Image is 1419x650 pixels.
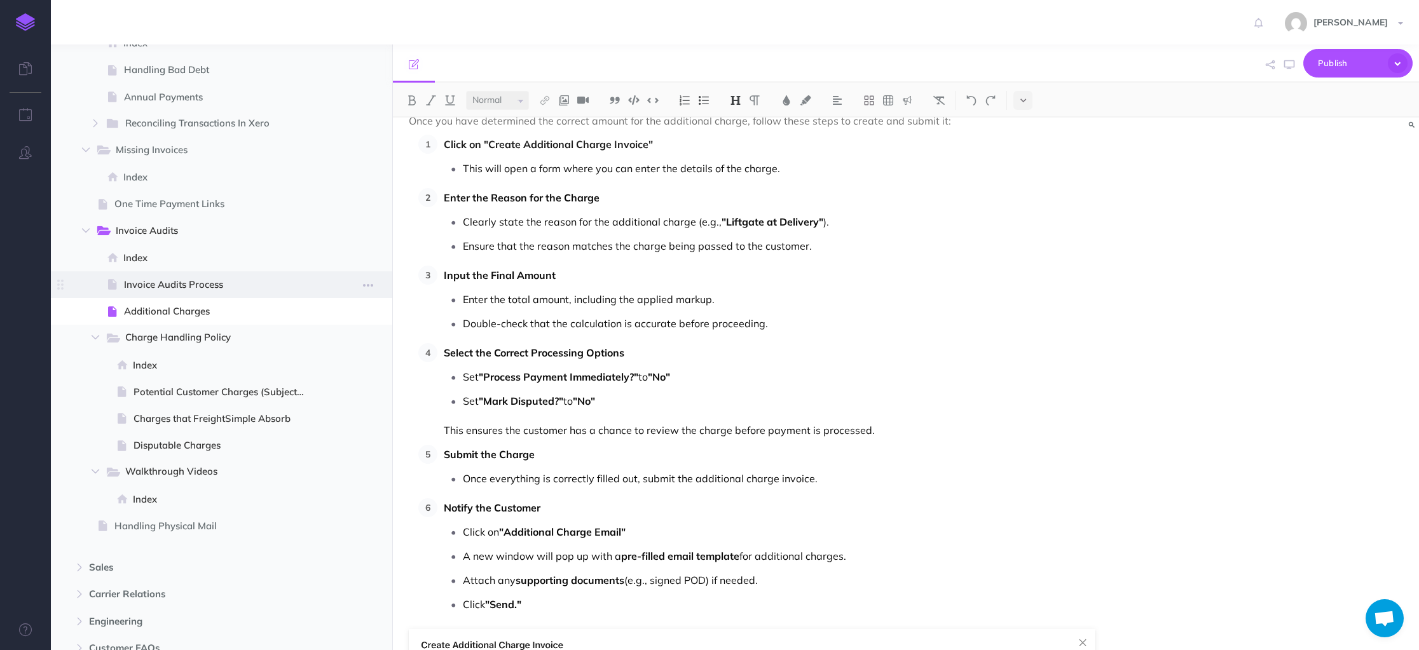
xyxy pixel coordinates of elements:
[89,560,300,575] span: Sales
[882,95,894,105] img: Create table button
[116,223,297,240] span: Invoice Audits
[479,370,638,383] strong: "Process Payment Immediately?"
[124,304,316,319] span: Additional Charges
[444,191,600,204] strong: Enter the Reason for the Charge
[125,116,297,132] span: Reconciling Transactions In Xero
[1318,53,1381,73] span: Publish
[133,492,316,507] span: Index
[463,159,1095,178] p: This will open a form where you can enter the details of the charge.
[125,330,297,346] span: Charge Handling Policy
[698,95,709,105] img: Unordered list button
[901,95,913,105] img: Callout dropdown menu button
[463,522,1095,541] p: Click on
[444,138,653,151] strong: Click on "Create Additional Charge Invoice"
[114,518,316,534] span: Handling Physical Mail
[722,215,823,228] strong: "Liftgate at Delivery"
[124,277,316,292] span: Invoice Audits Process
[463,367,1095,386] p: Set to
[409,113,1095,128] p: Once you have determined the correct amount for the additional charge, follow these steps to crea...
[463,391,1095,410] p: Set to
[463,469,1095,488] p: Once everything is correctly filled out, submit the additional charge invoice.
[985,95,996,105] img: Redo
[444,346,624,359] strong: Select the Correct Processing Options
[558,95,570,105] img: Add image button
[134,438,316,453] span: Disputable Charges
[648,370,670,383] strong: "No"
[444,421,1095,440] p: This ensures the customer has a chance to review the charge before payment is processed.
[933,95,945,105] img: Clear styles button
[123,250,316,266] span: Index
[463,212,1095,231] p: Clearly state the reason for the additional charge (e.g., ).
[609,95,620,105] img: Blockquote button
[444,501,540,514] strong: Notify the Customer
[463,236,1095,255] p: Ensure that the reason matches the charge being passed to the customer.
[1307,17,1394,28] span: [PERSON_NAME]
[485,598,521,611] strong: "Send."
[463,571,1095,590] p: Attach any (e.g., signed POD) if needed.
[444,95,456,105] img: Underline button
[647,95,659,105] img: Inline code button
[444,269,556,281] strong: Input the Final Amount
[966,95,977,105] img: Undo
[1366,599,1404,637] div: Chat abierto
[114,196,316,212] span: One Time Payment Links
[781,95,792,105] img: Text color button
[800,95,811,105] img: Text background color button
[444,448,535,461] strong: Submit the Charge
[125,464,297,480] span: Walkthrough Videos
[89,586,300,602] span: Carrier Relations
[1285,12,1307,34] img: bd6a5cd5cd887f5f1400e9790900d9b3.jpg
[577,95,589,105] img: Add video button
[134,384,316,400] span: Potential Customer Charges (Subject to Review)
[730,95,741,105] img: Headings dropdown button
[425,95,437,105] img: Italic button
[832,95,843,105] img: Alignment dropdown menu button
[463,314,1095,333] p: Double-check that the calculation is accurate before proceeding.
[516,574,624,586] strong: supporting documents
[1303,49,1413,78] button: Publish
[133,358,316,373] span: Index
[463,546,1095,565] p: A new window will pop up with a for additional charges.
[116,142,297,159] span: Missing Invoices
[679,95,690,105] img: Ordered list button
[124,62,316,78] span: Handling Bad Debt
[16,13,35,31] img: logo-mark.svg
[573,395,595,407] strong: "No"
[124,90,316,105] span: Annual Payments
[499,525,626,538] strong: "Additional Charge Email"
[463,290,1095,309] p: Enter the total amount, including the applied markup.
[134,411,316,426] span: Charges that FreightSimple Absorb
[123,170,316,185] span: Index
[406,95,418,105] img: Bold button
[749,95,760,105] img: Paragraph button
[539,95,551,105] img: Link button
[89,614,300,629] span: Engineering
[621,550,739,562] strong: pre-filled email template
[479,395,563,407] strong: "Mark Disputed?"
[463,595,1095,614] p: Click
[628,95,640,105] img: Code block button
